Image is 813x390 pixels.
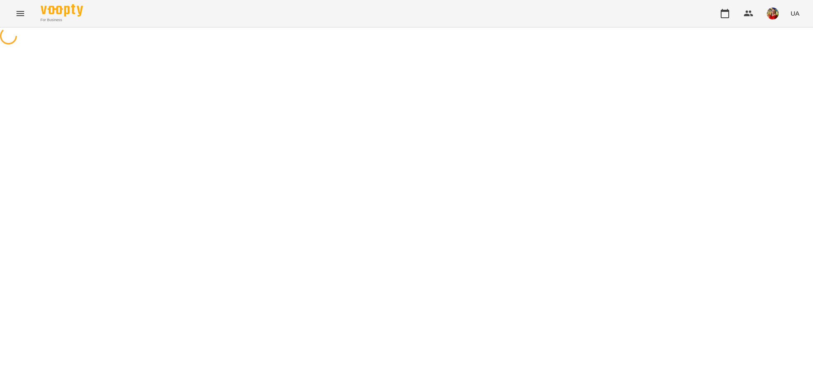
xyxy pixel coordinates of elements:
span: For Business [41,17,83,23]
img: 5e634735370bbb5983f79fa1b5928c88.png [767,8,779,19]
button: Menu [10,3,30,24]
button: UA [787,5,803,21]
img: Voopty Logo [41,4,83,16]
span: UA [791,9,799,18]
